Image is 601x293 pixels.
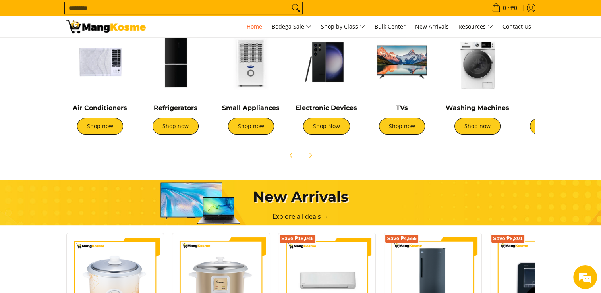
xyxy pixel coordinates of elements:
[493,236,523,241] span: Save ₱8,801
[293,28,360,96] img: Electronic Devices
[272,22,311,32] span: Bodega Sale
[415,23,449,30] span: New Arrivals
[446,104,509,112] a: Washing Machines
[303,118,350,135] a: Shop Now
[77,118,123,135] a: Shop now
[268,16,315,37] a: Bodega Sale
[530,118,576,135] a: Shop now
[411,16,453,37] a: New Arrivals
[243,16,266,37] a: Home
[502,23,531,30] span: Contact Us
[222,104,280,112] a: Small Appliances
[154,104,197,112] a: Refrigerators
[502,5,507,11] span: 0
[371,16,410,37] a: Bulk Center
[290,2,302,14] button: Search
[301,146,319,164] button: Next
[142,28,209,96] img: Refrigerators
[458,22,493,32] span: Resources
[217,28,285,96] img: Small Appliances
[247,23,262,30] span: Home
[281,236,314,241] span: Save ₱18,946
[454,118,501,135] a: Shop now
[444,28,511,96] img: Washing Machines
[499,16,535,37] a: Contact Us
[368,28,436,96] img: TVs
[396,104,408,112] a: TVs
[519,28,587,96] img: Cookers
[282,146,300,164] button: Previous
[154,16,535,37] nav: Main Menu
[272,212,329,221] a: Explore all deals →
[153,118,199,135] a: Shop now
[317,16,369,37] a: Shop by Class
[228,118,274,135] a: Shop now
[73,104,127,112] a: Air Conditioners
[387,236,417,241] span: Save ₱4,555
[375,23,406,30] span: Bulk Center
[489,4,520,12] span: •
[296,104,357,112] a: Electronic Devices
[454,16,497,37] a: Resources
[379,118,425,135] a: Shop now
[66,20,146,33] img: Mang Kosme: Your Home Appliances Warehouse Sale Partner!
[321,22,365,32] span: Shop by Class
[66,28,134,96] img: Air Conditioners
[509,5,518,11] span: ₱0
